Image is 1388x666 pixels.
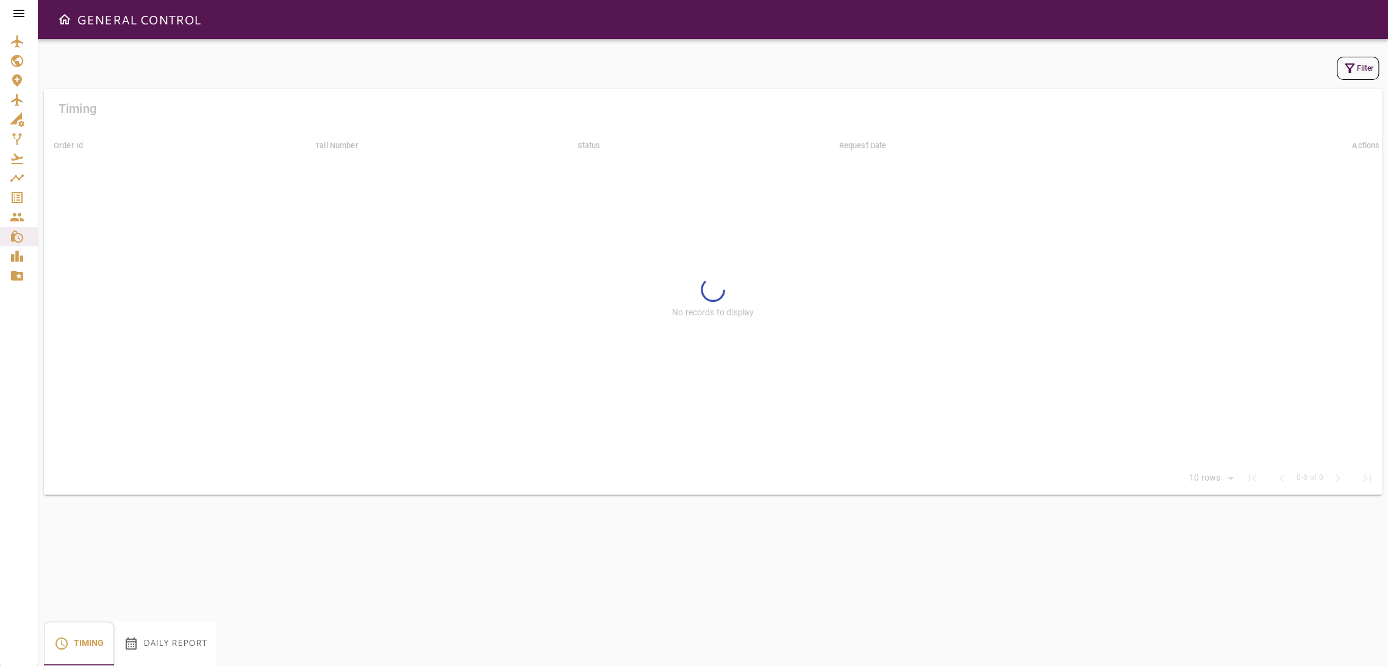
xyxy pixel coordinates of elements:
[52,7,77,32] button: Open drawer
[77,10,201,29] h6: GENERAL CONTROL
[44,621,216,665] div: basic tabs example
[44,621,114,665] button: Timing
[1337,57,1379,80] button: Filter
[114,621,216,665] button: Daily Report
